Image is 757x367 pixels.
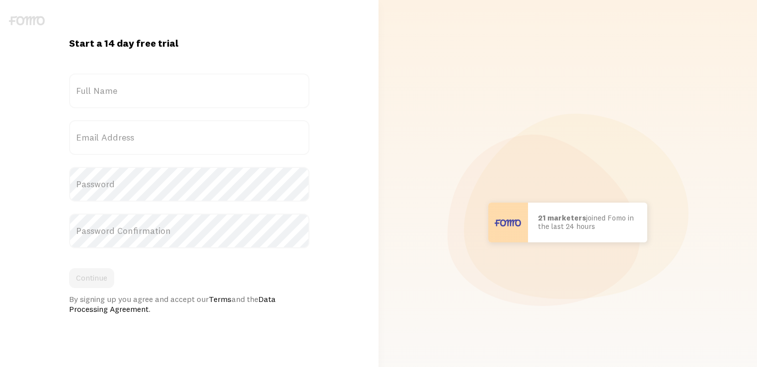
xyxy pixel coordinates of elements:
p: joined Fomo in the last 24 hours [538,214,637,230]
label: Password Confirmation [69,214,309,248]
label: Email Address [69,120,309,155]
a: Terms [209,294,231,304]
img: fomo-logo-gray-b99e0e8ada9f9040e2984d0d95b3b12da0074ffd48d1e5cb62ac37fc77b0b268.svg [9,16,45,25]
label: Password [69,167,309,202]
h1: Start a 14 day free trial [69,37,309,50]
b: 21 marketers [538,213,586,222]
div: By signing up you agree and accept our and the . [69,294,309,314]
label: Full Name [69,73,309,108]
img: User avatar [488,203,528,242]
a: Data Processing Agreement [69,294,276,314]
